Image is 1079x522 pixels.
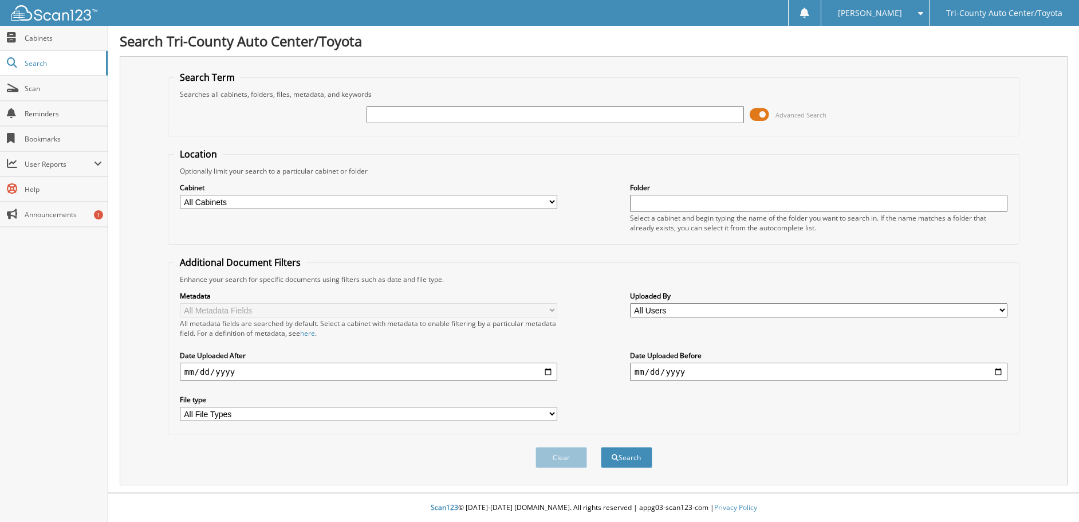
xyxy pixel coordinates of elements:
span: User Reports [25,159,94,169]
label: Date Uploaded Before [630,351,1007,360]
span: Help [25,185,102,194]
span: Reminders [25,109,102,119]
legend: Location [174,148,223,160]
span: Bookmarks [25,134,102,144]
div: © [DATE]-[DATE] [DOMAIN_NAME]. All rights reserved | appg03-scan123-com | [108,494,1079,522]
div: All metadata fields are searched by default. Select a cabinet with metadata to enable filtering b... [180,319,557,338]
span: Scan123 [431,503,458,512]
span: Cabinets [25,33,102,43]
div: Optionally limit your search to a particular cabinet or folder [174,166,1014,176]
legend: Search Term [174,71,241,84]
span: Scan [25,84,102,93]
span: Search [25,58,100,68]
label: Uploaded By [630,291,1007,301]
label: Metadata [180,291,557,301]
input: start [180,363,557,381]
button: Clear [535,447,587,468]
label: File type [180,395,557,405]
div: Select a cabinet and begin typing the name of the folder you want to search in. If the name match... [630,213,1007,233]
legend: Additional Document Filters [174,256,306,269]
span: [PERSON_NAME] [838,10,902,17]
div: Enhance your search for specific documents using filters such as date and file type. [174,274,1014,284]
button: Search [601,447,652,468]
div: Searches all cabinets, folders, files, metadata, and keywords [174,89,1014,99]
label: Date Uploaded After [180,351,557,360]
a: Privacy Policy [714,503,757,512]
input: end [630,363,1007,381]
h1: Search Tri-County Auto Center/Toyota [120,32,1068,50]
span: Advanced Search [775,111,826,119]
div: 1 [94,210,103,219]
span: Announcements [25,210,102,219]
label: Cabinet [180,183,557,193]
span: Tri-County Auto Center/Toyota [946,10,1062,17]
img: scan123-logo-white.svg [11,5,97,21]
label: Folder [630,183,1007,193]
a: here [300,328,315,338]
